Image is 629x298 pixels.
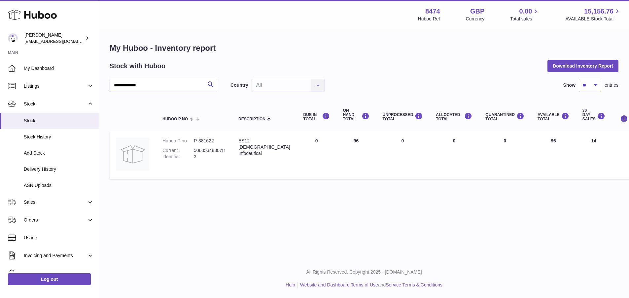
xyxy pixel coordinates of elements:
span: Sales [24,199,87,205]
div: ON HAND Total [343,108,369,122]
td: 0 [376,131,430,179]
span: Total sales [510,16,540,22]
td: 96 [531,131,576,179]
span: ASN Uploads [24,182,94,189]
span: Stock [24,101,87,107]
span: 15,156.76 [584,7,613,16]
a: Service Terms & Conditions [386,282,442,287]
a: Help [286,282,295,287]
span: Usage [24,235,94,241]
span: AVAILABLE Stock Total [565,16,621,22]
span: 0.00 [519,7,532,16]
dt: Huboo P no [162,138,194,144]
dd: P-381622 [194,138,225,144]
dt: Current identifier [162,147,194,160]
span: 0 [504,138,506,143]
div: ES12 [DEMOGRAPHIC_DATA] Infoceutical [238,138,290,157]
a: 0.00 Total sales [510,7,540,22]
strong: 8474 [425,7,440,16]
div: 30 DAY SALES [582,108,605,122]
span: Cases [24,270,94,277]
p: All Rights Reserved. Copyright 2025 - [DOMAIN_NAME] [104,269,624,275]
span: Orders [24,217,87,223]
span: My Dashboard [24,65,94,72]
label: Country [230,82,248,88]
button: Download Inventory Report [547,60,618,72]
span: Stock [24,118,94,124]
td: 14 [576,131,612,179]
div: DUE IN TOTAL [303,112,330,121]
span: Huboo P no [162,117,188,121]
strong: GBP [470,7,484,16]
span: Description [238,117,265,121]
div: Currency [466,16,485,22]
span: Add Stock [24,150,94,156]
li: and [298,282,442,288]
div: QUARANTINED Total [485,112,524,121]
span: Stock History [24,134,94,140]
span: [EMAIL_ADDRESS][DOMAIN_NAME] [24,39,97,44]
img: internalAdmin-8474@internal.huboo.com [8,33,18,43]
td: 0 [429,131,479,179]
h1: My Huboo - Inventory report [110,43,618,53]
div: AVAILABLE Total [538,112,569,121]
div: UNPROCESSED Total [383,112,423,121]
div: ALLOCATED Total [436,112,472,121]
td: 96 [336,131,376,179]
div: [PERSON_NAME] [24,32,84,45]
div: Huboo Ref [418,16,440,22]
td: 0 [297,131,336,179]
h2: Stock with Huboo [110,62,165,71]
a: Log out [8,273,91,285]
span: entries [605,82,618,88]
span: Delivery History [24,166,94,172]
a: 15,156.76 AVAILABLE Stock Total [565,7,621,22]
dd: 5060534830783 [194,147,225,160]
img: product image [116,138,149,171]
span: Invoicing and Payments [24,253,87,259]
span: Listings [24,83,87,89]
label: Show [563,82,576,88]
a: Website and Dashboard Terms of Use [300,282,378,287]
